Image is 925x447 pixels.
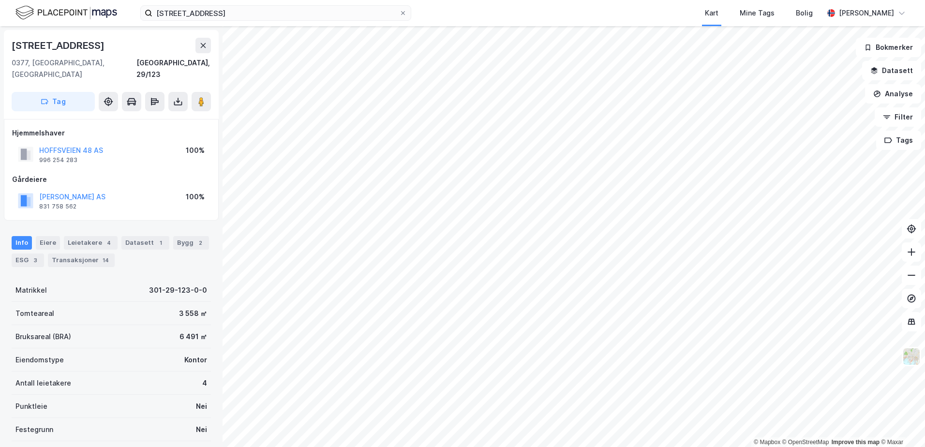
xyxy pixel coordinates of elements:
a: OpenStreetMap [782,439,829,446]
div: Datasett [121,236,169,250]
div: Bolig [796,7,813,19]
div: [PERSON_NAME] [839,7,894,19]
div: Kontor [184,354,207,366]
div: Nei [196,401,207,412]
div: 4 [202,377,207,389]
div: Nei [196,424,207,435]
div: ESG [12,253,44,267]
div: Antall leietakere [15,377,71,389]
button: Bokmerker [856,38,921,57]
div: [STREET_ADDRESS] [12,38,106,53]
div: Eiere [36,236,60,250]
div: 4 [104,238,114,248]
div: Leietakere [64,236,118,250]
div: 6 491 ㎡ [179,331,207,343]
div: 0377, [GEOGRAPHIC_DATA], [GEOGRAPHIC_DATA] [12,57,136,80]
div: Festegrunn [15,424,53,435]
div: 301-29-123-0-0 [149,284,207,296]
div: Kontrollprogram for chat [877,401,925,447]
div: 100% [186,191,205,203]
div: Punktleie [15,401,47,412]
button: Tag [12,92,95,111]
div: Kart [705,7,718,19]
button: Filter [875,107,921,127]
div: Matrikkel [15,284,47,296]
div: 2 [195,238,205,248]
button: Datasett [862,61,921,80]
div: Transaksjoner [48,253,115,267]
img: logo.f888ab2527a4732fd821a326f86c7f29.svg [15,4,117,21]
div: 3 558 ㎡ [179,308,207,319]
img: Z [902,347,921,366]
div: 996 254 283 [39,156,77,164]
iframe: Chat Widget [877,401,925,447]
div: 14 [101,255,111,265]
div: Bruksareal (BRA) [15,331,71,343]
div: 831 758 562 [39,203,76,210]
div: [GEOGRAPHIC_DATA], 29/123 [136,57,211,80]
div: 1 [156,238,165,248]
a: Improve this map [832,439,880,446]
input: Søk på adresse, matrikkel, gårdeiere, leietakere eller personer [152,6,399,20]
div: Bygg [173,236,209,250]
div: Mine Tags [740,7,775,19]
div: Tomteareal [15,308,54,319]
div: Hjemmelshaver [12,127,210,139]
div: Info [12,236,32,250]
div: 100% [186,145,205,156]
div: 3 [30,255,40,265]
button: Tags [876,131,921,150]
div: Gårdeiere [12,174,210,185]
div: Eiendomstype [15,354,64,366]
button: Analyse [865,84,921,104]
a: Mapbox [754,439,780,446]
